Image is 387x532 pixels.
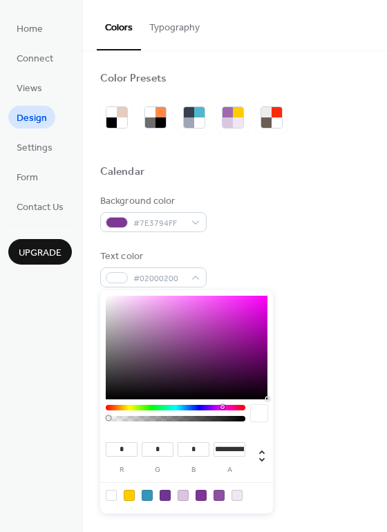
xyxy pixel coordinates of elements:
div: Background color [100,194,204,209]
a: Views [8,76,50,99]
span: Form [17,171,38,185]
div: rgb(112, 53, 147) [160,490,171,501]
a: Home [8,17,51,39]
div: Calendar [100,165,144,180]
div: rgb(240, 231, 242) [232,490,243,501]
div: rgb(218, 198, 225) [178,490,189,501]
span: #02000200 [133,272,185,286]
span: Connect [17,52,53,66]
label: a [214,466,245,474]
span: #7E3794FF [133,216,185,231]
span: Upgrade [19,246,62,260]
label: r [106,466,138,474]
div: Color Presets [100,72,167,86]
div: rgb(126, 55, 148) [196,490,207,501]
button: Upgrade [8,239,72,265]
span: Settings [17,141,53,155]
label: b [178,466,209,474]
a: Connect [8,46,62,69]
a: Form [8,165,46,188]
div: rgb(54, 150, 187) [142,490,153,501]
a: Settings [8,135,61,158]
a: Design [8,106,55,129]
span: Views [17,82,42,96]
div: rgb(255, 204, 0) [124,490,135,501]
span: Contact Us [17,200,64,215]
a: Contact Us [8,195,72,218]
div: Text color [100,249,204,264]
div: rgb(142, 80, 161) [214,490,225,501]
div: rgba(0, 0, 0, 0) [106,490,117,501]
span: Design [17,111,47,126]
label: g [142,466,173,474]
span: Home [17,22,43,37]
